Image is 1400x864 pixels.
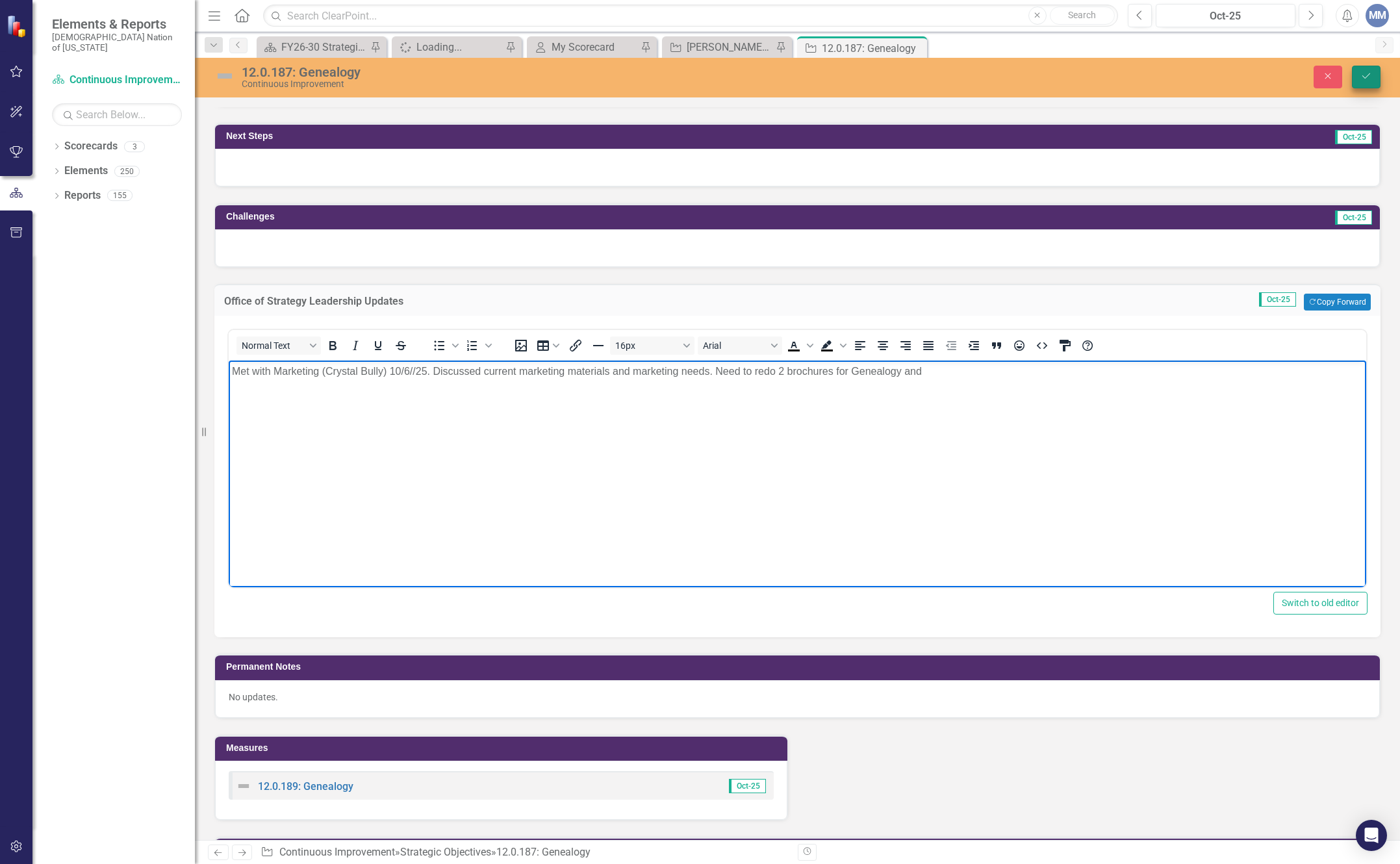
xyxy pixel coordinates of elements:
[729,779,766,793] span: Oct-25
[783,337,815,355] div: Text color Black
[587,337,609,355] button: Horizontal line
[242,340,305,351] span: Normal Text
[1335,210,1372,225] span: Oct-25
[872,337,894,355] button: Align center
[665,39,772,55] a: [PERSON_NAME] SO's
[242,65,872,79] div: 12.0.187: Genealogy
[229,691,1366,704] p: No updates.
[1259,292,1296,307] span: Oct-25
[52,32,182,53] small: [DEMOGRAPHIC_DATA] Nation of [US_STATE]
[687,39,772,55] div: [PERSON_NAME] SO's
[698,337,782,355] button: Font Arial
[986,337,1008,355] button: Blockquote
[940,337,962,355] button: Decrease indent
[395,39,502,55] a: Loading...
[261,845,787,860] div: » »
[1068,10,1096,20] span: Search
[816,337,848,355] div: Background color Black
[226,131,858,141] h3: Next Steps
[226,743,781,753] h3: Measures
[229,361,1366,587] iframe: Rich Text Area
[1156,4,1296,27] button: Oct-25
[114,166,140,177] div: 250
[530,39,637,55] a: My Scorecard
[496,846,591,858] div: 12.0.187: Genealogy
[428,337,461,355] div: Bullet list
[1031,337,1053,355] button: HTML Editor
[258,780,353,793] a: 12.0.189: Genealogy
[610,337,694,355] button: Font size 16px
[963,337,985,355] button: Increase indent
[226,662,1373,672] h3: Permanent Notes
[52,16,182,32] span: Elements & Reports
[822,40,924,57] div: 12.0.187: Genealogy
[124,141,145,152] div: 3
[1160,8,1292,24] div: Oct-25
[260,39,367,55] a: FY26-30 Strategic Plan
[107,190,133,201] div: 155
[565,337,587,355] button: Insert/edit link
[64,164,108,179] a: Elements
[263,5,1117,27] input: Search ClearPoint...
[1273,592,1368,615] button: Switch to old editor
[1335,130,1372,144] span: Oct-25
[510,337,532,355] button: Insert image
[703,340,767,351] span: Arial
[1304,294,1371,311] button: Copy Forward
[344,337,366,355] button: Italic
[236,778,251,794] img: Not Defined
[552,39,637,55] div: My Scorecard
[224,296,930,307] h3: Office of Strategy Leadership Updates
[64,188,101,203] a: Reports
[1366,4,1389,27] button: MM
[52,103,182,126] input: Search Below...
[416,39,502,55] div: Loading...
[1356,820,1387,851] div: Open Intercom Messenger
[64,139,118,154] a: Scorecards
[461,337,494,355] div: Numbered list
[1050,6,1115,25] button: Search
[390,337,412,355] button: Strikethrough
[400,846,491,858] a: Strategic Objectives
[226,212,867,222] h3: Challenges
[52,73,182,88] a: Continuous Improvement
[281,39,367,55] div: FY26-30 Strategic Plan
[322,337,344,355] button: Bold
[279,846,395,858] a: Continuous Improvement
[1008,337,1030,355] button: Emojis
[849,337,871,355] button: Align left
[917,337,939,355] button: Justify
[533,337,564,355] button: Table
[242,79,872,89] div: Continuous Improvement
[895,337,917,355] button: Align right
[615,340,679,351] span: 16px
[236,337,321,355] button: Block Normal Text
[367,337,389,355] button: Underline
[1054,337,1076,355] button: CSS Editor
[6,15,29,38] img: ClearPoint Strategy
[1076,337,1099,355] button: Help
[214,66,235,86] img: Not Defined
